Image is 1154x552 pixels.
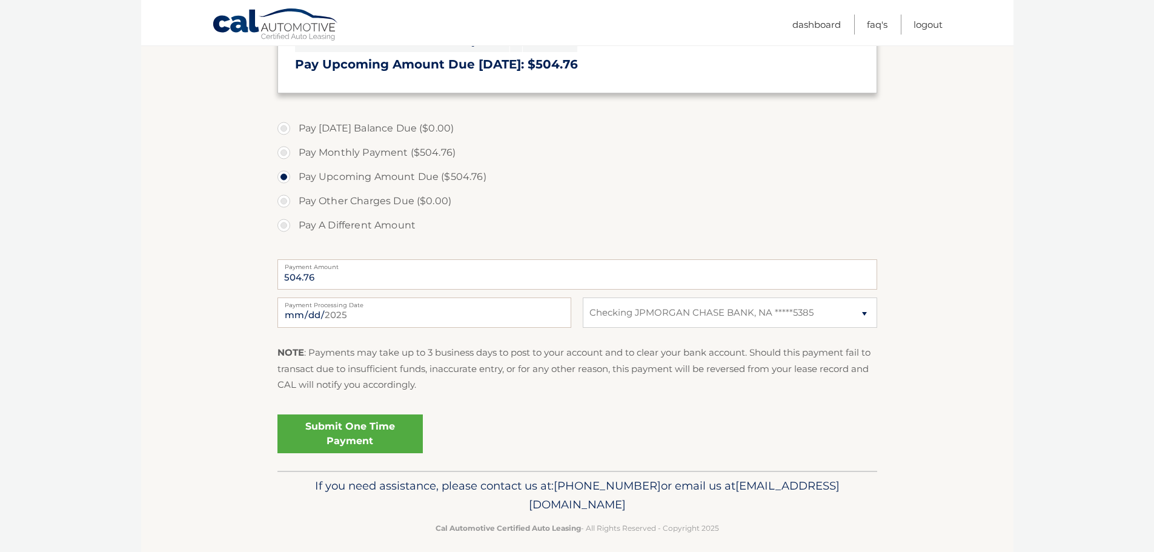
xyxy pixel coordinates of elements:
[277,259,877,290] input: Payment Amount
[554,479,661,493] span: [PHONE_NUMBER]
[277,345,877,393] p: : Payments may take up to 3 business days to post to your account and to clear your bank account....
[285,522,869,534] p: - All Rights Reserved - Copyright 2025
[277,347,304,358] strong: NOTE
[295,57,860,72] h3: Pay Upcoming Amount Due [DATE]: $504.76
[914,15,943,35] a: Logout
[212,8,339,43] a: Cal Automotive
[867,15,887,35] a: FAQ's
[277,298,571,307] label: Payment Processing Date
[277,116,877,141] label: Pay [DATE] Balance Due ($0.00)
[277,414,423,453] a: Submit One Time Payment
[277,213,877,238] label: Pay A Different Amount
[436,524,581,533] strong: Cal Automotive Certified Auto Leasing
[277,298,571,328] input: Payment Date
[285,476,869,515] p: If you need assistance, please contact us at: or email us at
[277,259,877,269] label: Payment Amount
[277,165,877,189] label: Pay Upcoming Amount Due ($504.76)
[277,189,877,213] label: Pay Other Charges Due ($0.00)
[277,141,877,165] label: Pay Monthly Payment ($504.76)
[792,15,841,35] a: Dashboard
